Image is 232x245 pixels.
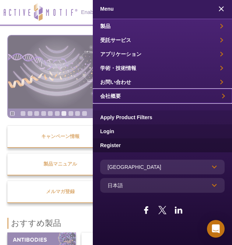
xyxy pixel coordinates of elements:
[93,19,232,33] a: 製品
[93,124,232,138] a: Login
[93,61,232,75] a: 学術・技術情報
[93,47,232,61] a: アプリケーション
[93,89,232,103] a: 会社概要
[93,33,232,47] a: 受託サービス
[93,110,232,124] a: Apply Product Filters
[93,75,232,89] a: お問い合わせ
[93,138,232,152] a: Register
[207,220,225,238] div: Open Intercom Messenger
